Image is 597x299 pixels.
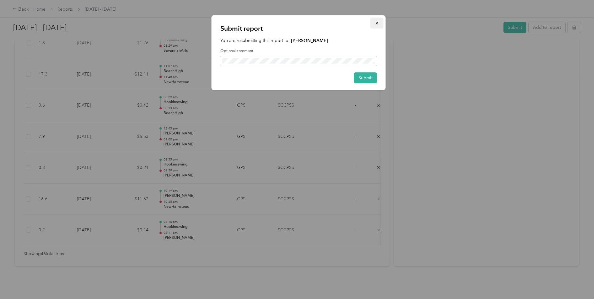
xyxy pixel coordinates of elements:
[220,48,377,54] label: Optional comment
[562,264,597,299] iframe: Everlance-gr Chat Button Frame
[291,38,328,43] strong: [PERSON_NAME]
[220,37,377,44] p: You are resubmitting this report to:
[354,72,377,83] button: Submit
[220,24,377,33] p: Submit report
